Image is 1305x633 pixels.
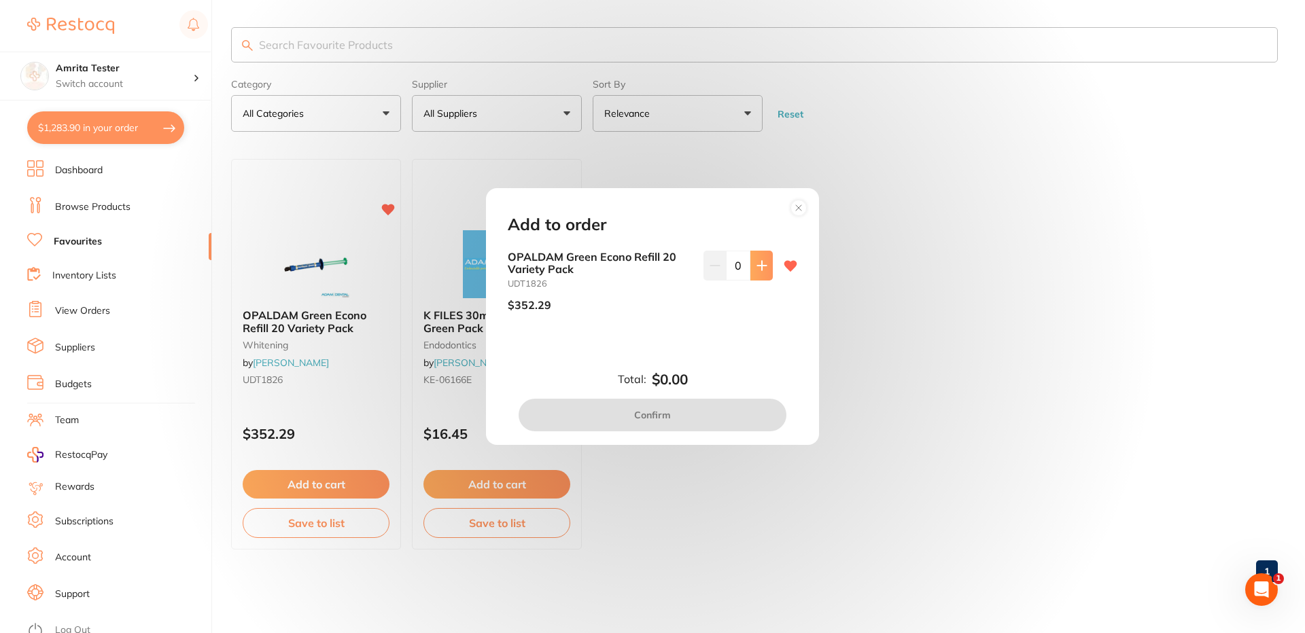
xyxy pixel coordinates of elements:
[618,373,646,385] label: Total:
[1273,573,1284,584] span: 1
[1245,573,1278,606] iframe: Intercom live chat
[508,215,606,234] h2: Add to order
[508,278,693,289] small: UDT1826
[519,399,786,431] button: Confirm
[508,251,693,276] b: OPALDAM Green Econo Refill 20 Variety Pack
[652,372,688,388] b: $0.00
[508,299,551,311] p: $352.29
